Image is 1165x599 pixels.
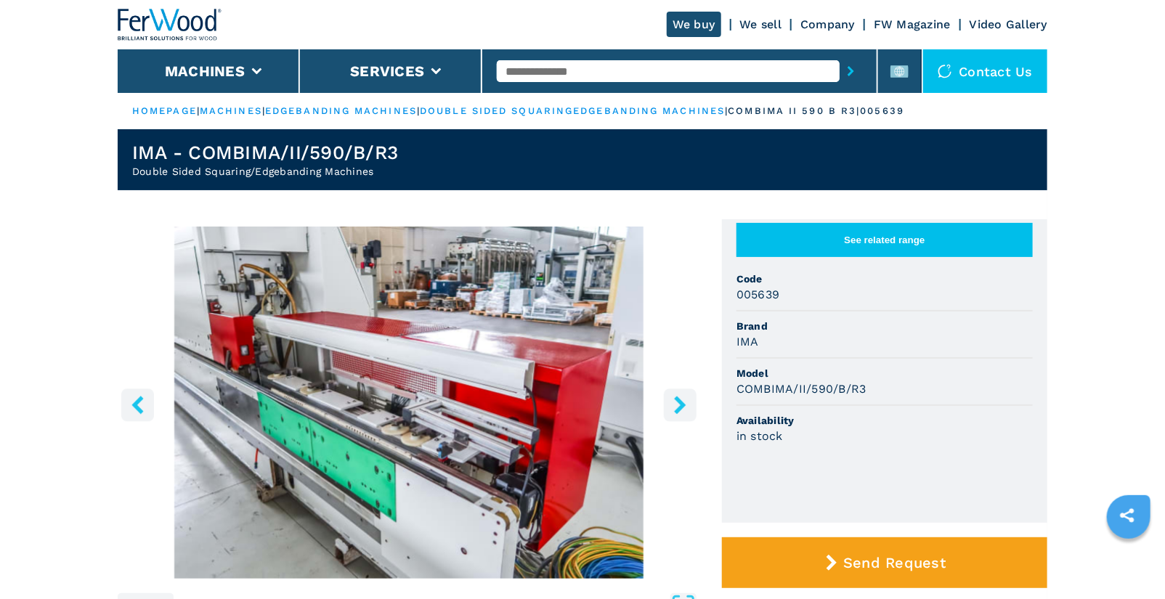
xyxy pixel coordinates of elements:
h1: IMA - COMBIMA/II/590/B/R3 [132,141,398,164]
img: Double Sided Squaring/Edgebanding Machines IMA COMBIMA/II/590/B/R3 [118,227,700,579]
a: machines [200,105,262,116]
span: | [725,105,728,116]
p: 005639 [861,105,905,118]
a: double sided squaringedgebanding machines [420,105,725,116]
button: right-button [664,388,697,421]
iframe: Chat [1103,534,1154,588]
span: | [417,105,420,116]
h2: Double Sided Squaring/Edgebanding Machines [132,164,398,179]
a: sharethis [1109,497,1145,534]
a: We sell [740,17,782,31]
span: | [197,105,200,116]
h3: 005639 [736,286,780,303]
button: Send Request [722,537,1047,588]
div: Contact us [923,49,1048,93]
div: Go to Slide 8 [118,227,700,579]
a: FW Magazine [874,17,951,31]
a: edgebanding machines [265,105,417,116]
a: Company [800,17,855,31]
button: See related range [736,223,1033,257]
a: We buy [667,12,721,37]
h3: in stock [736,428,783,444]
button: Services [350,62,424,80]
p: combima ii 590 b r3 | [728,105,861,118]
img: Ferwood [118,9,222,41]
span: Send Request [843,554,946,571]
span: Availability [736,413,1033,428]
a: Video Gallery [970,17,1047,31]
button: submit-button [840,54,862,88]
span: | [262,105,265,116]
a: HOMEPAGE [132,105,197,116]
img: Contact us [938,64,952,78]
span: Model [736,366,1033,380]
h3: COMBIMA/II/590/B/R3 [736,380,866,397]
span: Code [736,272,1033,286]
span: Brand [736,319,1033,333]
button: left-button [121,388,154,421]
h3: IMA [736,333,759,350]
button: Machines [165,62,245,80]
